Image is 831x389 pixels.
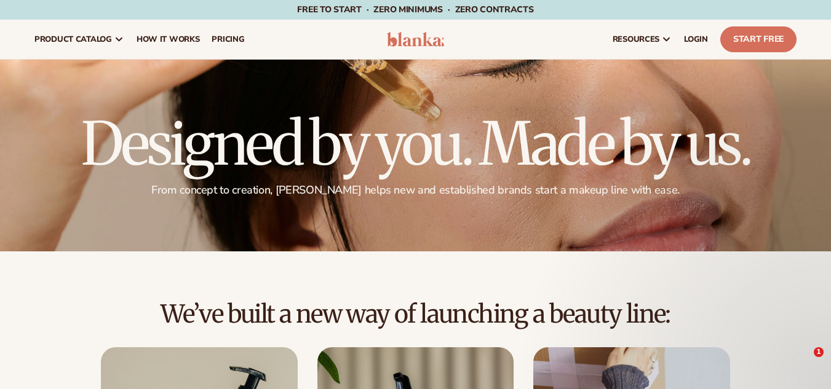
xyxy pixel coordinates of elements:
[34,301,797,328] h2: We’ve built a new way of launching a beauty line:
[205,20,250,59] a: pricing
[34,183,797,197] p: From concept to creation, [PERSON_NAME] helps new and established brands start a makeup line with...
[137,34,200,44] span: How It Works
[34,114,797,173] h1: Designed by you. Made by us.
[613,34,659,44] span: resources
[814,347,824,357] span: 1
[212,34,244,44] span: pricing
[684,34,708,44] span: LOGIN
[34,34,112,44] span: product catalog
[789,347,818,377] iframe: Intercom live chat
[130,20,206,59] a: How It Works
[720,26,797,52] a: Start Free
[297,4,533,15] span: Free to start · ZERO minimums · ZERO contracts
[28,20,130,59] a: product catalog
[606,20,678,59] a: resources
[678,20,714,59] a: LOGIN
[387,32,445,47] img: logo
